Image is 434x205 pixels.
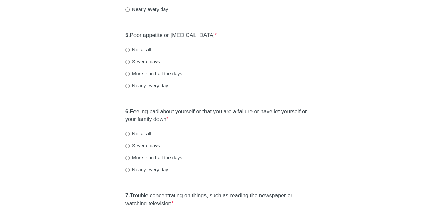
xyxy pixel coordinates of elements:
[125,48,130,52] input: Not at all
[125,32,130,38] strong: 5.
[125,7,130,12] input: Nearly every day
[125,154,182,161] label: More than half the days
[125,32,217,39] label: Poor appetite or [MEDICAL_DATA]
[125,166,168,173] label: Nearly every day
[125,168,130,172] input: Nearly every day
[125,109,130,114] strong: 6.
[125,142,160,149] label: Several days
[125,72,130,76] input: More than half the days
[125,60,130,64] input: Several days
[125,156,130,160] input: More than half the days
[125,70,182,77] label: More than half the days
[125,132,130,136] input: Not at all
[125,108,309,124] label: Feeling bad about yourself or that you are a failure or have let yourself or your family down
[125,82,168,89] label: Nearly every day
[125,130,151,137] label: Not at all
[125,6,168,13] label: Nearly every day
[125,144,130,148] input: Several days
[125,84,130,88] input: Nearly every day
[125,46,151,53] label: Not at all
[125,58,160,65] label: Several days
[125,193,130,198] strong: 7.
